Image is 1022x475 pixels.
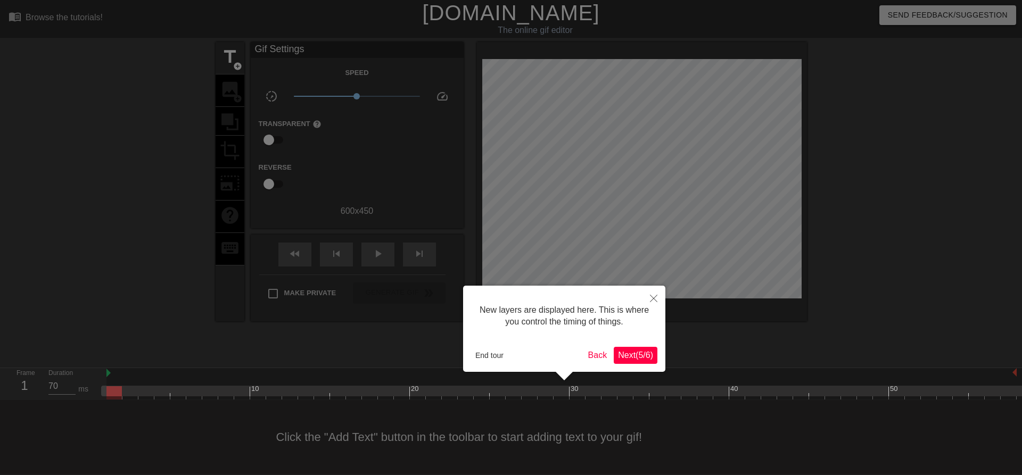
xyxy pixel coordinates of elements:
span: Next ( 5 / 6 ) [618,351,653,360]
button: End tour [471,347,508,363]
button: Close [642,286,665,310]
button: Back [584,347,612,364]
div: New layers are displayed here. This is where you control the timing of things. [471,294,657,339]
button: Next [614,347,657,364]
